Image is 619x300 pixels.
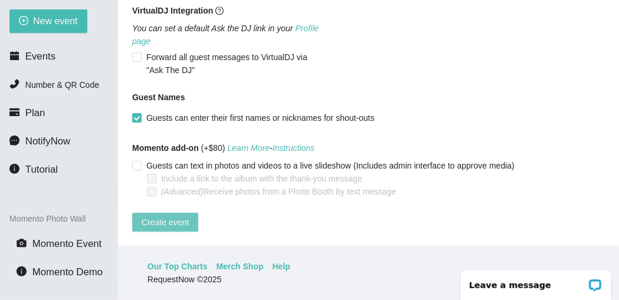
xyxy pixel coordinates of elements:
span: Guests can text in photos and videos to a live slideshow (Includes admin interface to approve media) [142,159,519,172]
span: Momento Demo [32,266,103,278]
b: Momento add-on [132,143,199,153]
span: message [9,136,19,146]
span: question-circle [215,6,224,15]
a: Merch Shop [217,260,264,273]
span: New event [33,14,78,28]
div: RequestNow © 2025 [148,273,587,286]
span: Tutorial [25,164,58,175]
span: Include a link to the album with the thank-you message [156,172,367,185]
span: info-circle [17,266,27,276]
a: Help [273,260,290,273]
button: plus-circleNew event [9,9,87,33]
a: Our Top Charts [148,260,208,273]
span: plus-circle [19,16,28,27]
button: Create event [132,213,198,232]
b: Guest Names [132,93,185,102]
span: Plan [25,107,45,118]
span: credit-card [9,107,19,117]
i: You can set a default Ask the DJ link in your [132,24,319,46]
span: Forward all guest messages to VirtualDJ via "Ask The DJ" [142,51,329,77]
i: (Advanced) [161,187,204,196]
span: Guests can enter their first names or nicknames for shout-outs [142,111,379,124]
span: camera [17,238,27,248]
iframe: LiveChat chat widget [453,263,619,300]
span: NotifyNow [25,136,70,147]
a: Instructions [273,143,315,153]
span: Receive photos from a Photo Booth by text message [156,185,401,198]
b: VirtualDJ Integration [132,6,213,15]
a: Learn More [227,143,270,153]
span: Number & QR Code [25,80,99,90]
i: - [227,143,315,153]
span: Momento Event [32,238,102,249]
span: Events [25,51,55,62]
span: Create event [142,216,189,229]
span: (+$80) [132,141,315,154]
span: info-circle [9,164,19,174]
span: phone [9,79,19,89]
span: calendar [9,51,19,61]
